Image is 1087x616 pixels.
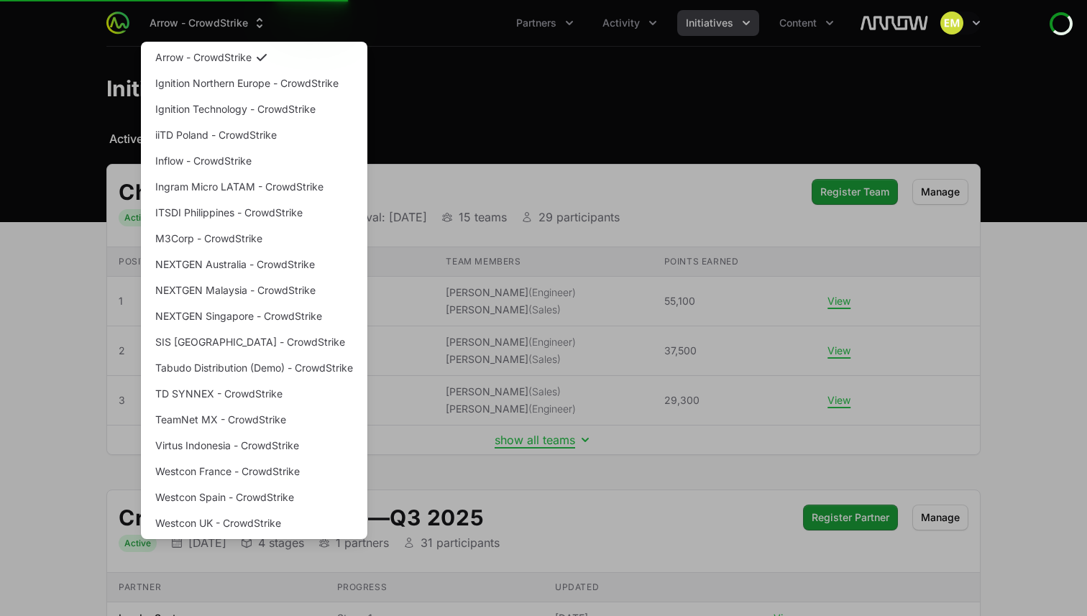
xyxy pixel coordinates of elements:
[129,10,843,36] div: Main navigation
[144,329,364,355] a: SIS [GEOGRAPHIC_DATA] - CrowdStrike
[144,459,364,484] a: Westcon France - CrowdStrike
[144,174,364,200] a: Ingram Micro LATAM - CrowdStrike
[144,148,364,174] a: Inflow - CrowdStrike
[144,200,364,226] a: ITSDI Philippines - CrowdStrike
[144,252,364,277] a: NEXTGEN Australia - CrowdStrike
[144,45,364,70] a: Arrow - CrowdStrike
[144,277,364,303] a: NEXTGEN Malaysia - CrowdStrike
[144,96,364,122] a: Ignition Technology - CrowdStrike
[144,407,364,433] a: TeamNet MX - CrowdStrike
[141,10,275,36] div: Supplier switch menu
[144,510,364,536] a: Westcon UK - CrowdStrike
[144,70,364,96] a: Ignition Northern Europe - CrowdStrike
[144,122,364,148] a: iiTD Poland - CrowdStrike
[144,226,364,252] a: M3Corp - CrowdStrike
[940,12,963,35] img: Eric Mingus
[144,355,364,381] a: Tabudo Distribution (Demo) - CrowdStrike
[144,381,364,407] a: TD SYNNEX - CrowdStrike
[144,303,364,329] a: NEXTGEN Singapore - CrowdStrike
[144,433,364,459] a: Virtus Indonesia - CrowdStrike
[144,484,364,510] a: Westcon Spain - CrowdStrike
